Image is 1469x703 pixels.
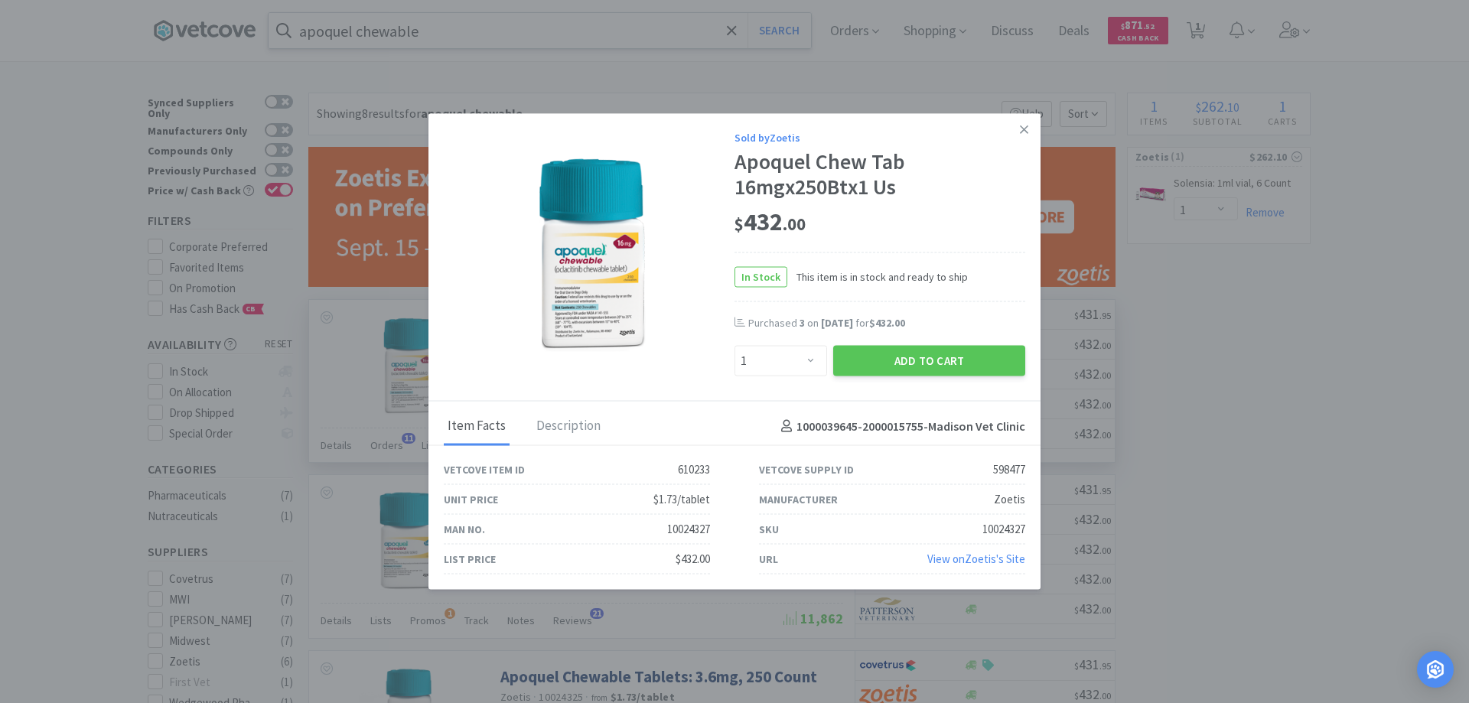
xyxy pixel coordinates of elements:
span: In Stock [735,267,787,286]
div: Zoetis [994,490,1025,509]
div: URL [759,551,778,568]
div: List Price [444,551,496,568]
div: Purchased on for [748,315,1025,330]
span: This item is in stock and ready to ship [787,268,968,285]
div: $432.00 [676,550,710,568]
div: Sold by Zoetis [734,129,1025,145]
img: fc146469712d45738f4d6797b6cd308c_598477.png [490,153,689,352]
span: [DATE] [821,315,853,329]
div: Man No. [444,521,485,538]
div: Apoquel Chew Tab 16mgx250Btx1 Us [734,148,1025,200]
div: Unit Price [444,491,498,508]
span: 432 [734,207,806,237]
span: . 00 [783,213,806,235]
div: 10024327 [982,520,1025,539]
div: $1.73/tablet [653,490,710,509]
div: Manufacturer [759,491,838,508]
h4: 1000039645-2000015755 - Madison Vet Clinic [775,417,1025,437]
button: Add to Cart [833,346,1025,376]
span: $ [734,213,744,235]
div: 598477 [993,461,1025,479]
div: Vetcove Item ID [444,461,525,478]
span: 3 [800,315,805,329]
div: Vetcove Supply ID [759,461,854,478]
div: SKU [759,521,779,538]
span: $432.00 [869,315,905,329]
div: Open Intercom Messenger [1417,651,1454,688]
div: Item Facts [444,408,510,446]
div: 610233 [678,461,710,479]
div: Description [533,408,604,446]
a: View onZoetis's Site [927,552,1025,566]
div: 10024327 [667,520,710,539]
